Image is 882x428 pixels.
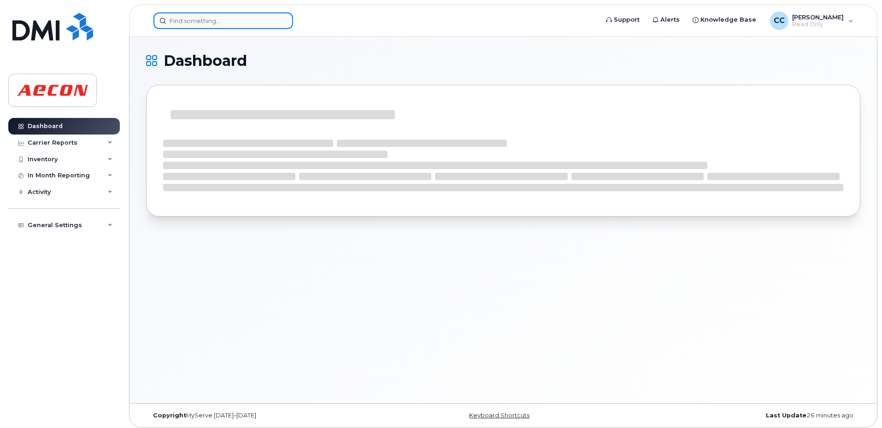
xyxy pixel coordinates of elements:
div: 26 minutes ago [622,412,860,419]
strong: Last Update [766,412,806,419]
span: Dashboard [164,54,247,68]
a: Keyboard Shortcuts [469,412,529,419]
strong: Copyright [153,412,186,419]
div: MyServe [DATE]–[DATE] [146,412,384,419]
